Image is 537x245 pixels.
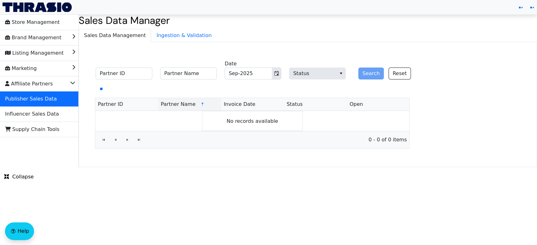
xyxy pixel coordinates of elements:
span: Help [18,227,29,235]
span: Sales Data Management [79,29,151,42]
span: Brand Management [5,33,61,43]
div: Page 1 of 0 [95,131,409,148]
span: Invoice Date [224,101,255,108]
span: Influencer Sales Data [5,109,59,119]
span: Collapse [4,173,34,181]
span: Partner Name [161,101,195,108]
h2: Sales Data Manager [79,14,537,26]
button: Reset [389,68,411,79]
span: Status [287,101,303,108]
span: Affiliate Partners [5,79,53,89]
button: Help floatingactionbutton [5,222,34,240]
input: Sep-2025 [225,68,272,79]
button: select [336,68,345,79]
button: Toggle calendar [272,68,281,79]
div: No records available [202,111,303,131]
span: Open [350,101,363,108]
img: Thrasio Logo [3,3,72,12]
label: Date [225,60,237,68]
span: Status [289,68,346,79]
span: Listing Management [5,48,64,58]
span: Publisher Sales Data [5,94,57,104]
span: Supply Chain Tools [5,124,59,134]
span: Partner ID [98,101,123,108]
span: Ingestion & Validation [151,29,217,42]
span: Store Management [5,17,60,27]
span: 0 - 0 of 0 items [150,136,407,144]
span: Marketing [5,63,37,73]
